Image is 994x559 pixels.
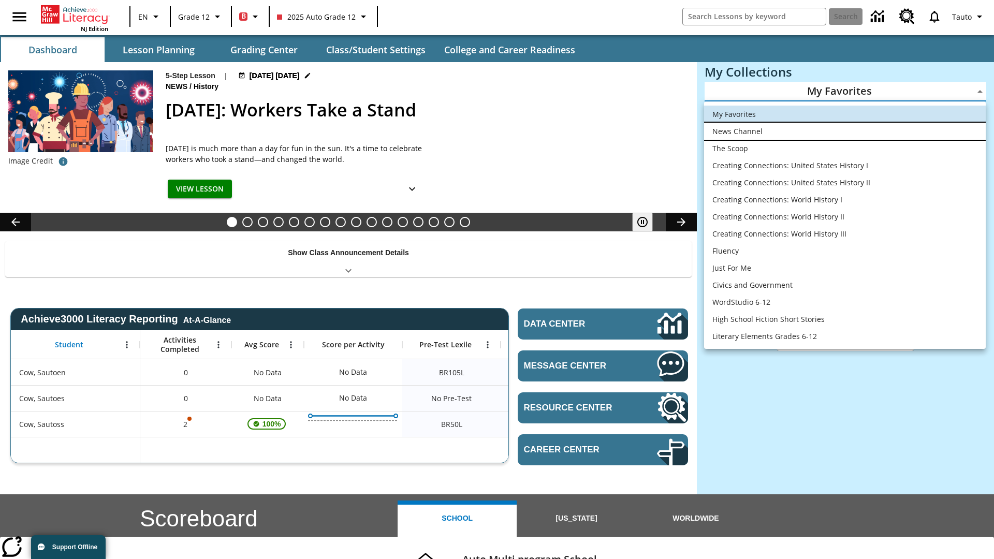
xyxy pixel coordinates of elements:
[704,191,986,208] li: Creating Connections: World History I
[704,328,986,345] li: Literary Elements Grades 6-12
[704,106,986,123] li: My Favorites
[704,242,986,259] li: Fluency
[704,225,986,242] li: Creating Connections: World History III
[704,293,986,311] li: WordStudio 6-12
[704,208,986,225] li: Creating Connections: World History II
[704,123,986,140] li: News Channel
[704,259,986,276] li: Just For Me
[704,276,986,293] li: Civics and Government
[704,140,986,157] li: The Scoop
[704,174,986,191] li: Creating Connections: United States History II
[704,311,986,328] li: High School Fiction Short Stories
[704,157,986,174] li: Creating Connections: United States History I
